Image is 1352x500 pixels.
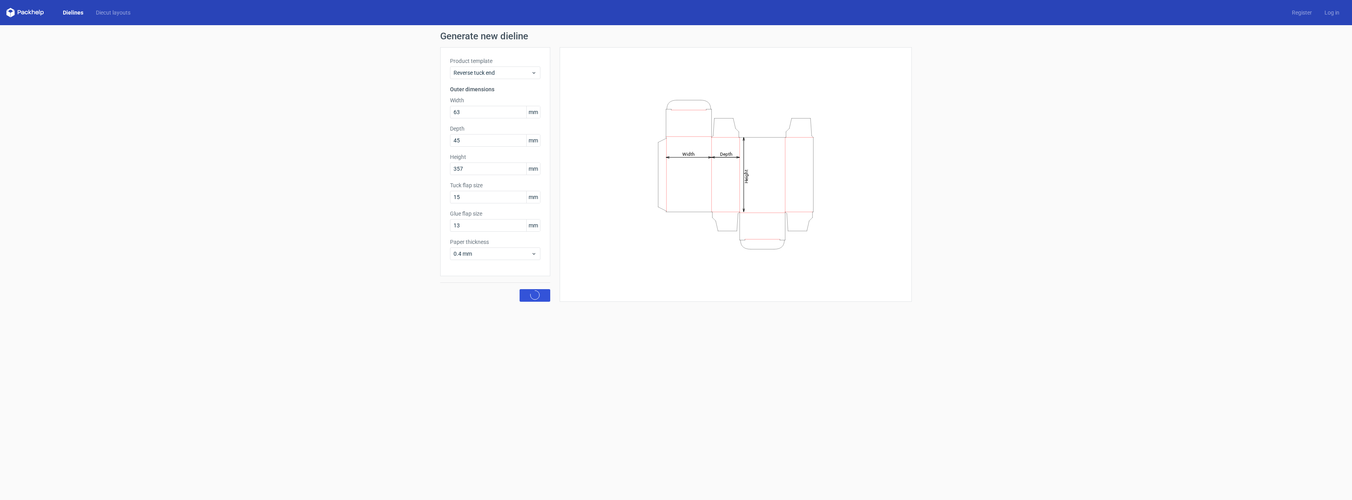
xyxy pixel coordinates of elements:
span: mm [526,135,540,146]
h1: Generate new dieline [440,31,912,41]
h3: Outer dimensions [450,85,540,93]
span: mm [526,220,540,231]
label: Depth [450,125,540,133]
span: Reverse tuck end [454,69,531,77]
label: Product template [450,57,540,65]
a: Register [1286,9,1318,17]
a: Dielines [57,9,90,17]
a: Log in [1318,9,1346,17]
tspan: Depth [720,151,733,157]
label: Tuck flap size [450,181,540,189]
tspan: Height [744,169,749,183]
span: mm [526,191,540,203]
span: 0.4 mm [454,250,531,258]
span: mm [526,163,540,175]
a: Diecut layouts [90,9,137,17]
label: Width [450,96,540,104]
tspan: Width [682,151,695,157]
span: mm [526,106,540,118]
label: Height [450,153,540,161]
label: Glue flap size [450,210,540,218]
label: Paper thickness [450,238,540,246]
